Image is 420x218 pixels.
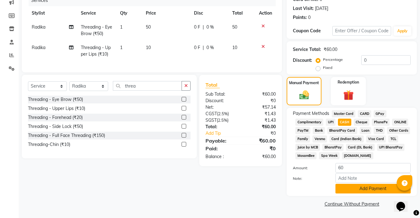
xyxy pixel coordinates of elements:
[232,24,237,30] span: 50
[146,45,151,50] span: 10
[293,46,321,53] div: Service Total:
[289,80,319,86] label: Manual Payment
[28,6,77,20] th: Stylist
[327,127,357,134] span: BharatPay Card
[335,173,411,183] input: Add Note
[319,152,339,159] span: Spa Week
[296,89,312,101] img: _cash.svg
[205,117,217,123] span: SGST
[288,176,330,181] label: Note:
[241,117,280,124] div: ₹1.43
[232,45,237,50] span: 10
[342,152,373,159] span: [DOMAIN_NAME]
[32,24,45,30] span: Radika
[241,104,280,111] div: ₹57.14
[81,45,111,57] span: Threading - Upper Lips (₹10)
[293,110,329,117] span: Payment Methods
[206,24,214,30] span: 0 %
[346,144,375,151] span: Card (DL Bank)
[354,119,370,126] span: Cheque
[372,119,390,126] span: PhonePe
[203,24,204,30] span: |
[201,98,241,104] div: Discount:
[201,124,241,130] div: Total:
[120,45,122,50] span: 1
[28,132,105,139] div: Threading - Full Face Threading (₹150)
[241,137,280,144] div: ₹60.00
[394,26,411,36] button: Apply
[293,5,314,12] div: Last Visit:
[392,119,408,126] span: ONLINE
[241,153,280,160] div: ₹60.00
[374,110,386,117] span: GPay
[332,26,391,36] input: Enter Offer / Coupon Code
[201,137,241,144] div: Payable:
[146,24,151,30] span: 50
[288,201,416,207] a: Continue Without Payment
[322,144,344,151] span: BharatPay
[326,119,335,126] span: UPI
[28,105,85,112] div: Threading - Upper Lips (₹10)
[360,127,372,134] span: Loan
[315,5,328,12] div: [DATE]
[330,135,364,143] span: Card (Indian Bank)
[201,153,241,160] div: Balance :
[332,110,355,117] span: Master Card
[241,98,280,104] div: ₹0
[340,89,357,102] img: _gift.svg
[205,111,217,116] span: CGST
[313,127,325,134] span: Bank
[194,44,200,51] span: 0 F
[28,141,70,148] div: Threading-Chin (₹10)
[205,82,220,88] span: Total
[338,119,351,126] span: CASH
[120,24,122,30] span: 1
[201,104,241,111] div: Net:
[288,165,330,171] label: Amount:
[293,14,307,21] div: Points:
[312,135,327,143] span: Venmo
[387,127,410,134] span: Other Cards
[28,96,83,103] div: Threading - Eye Brow (₹50)
[293,28,332,34] div: Coupon Code
[323,57,343,62] label: Percentage
[142,6,190,20] th: Price
[323,65,332,70] label: Fixed
[295,135,310,143] span: Family
[293,57,312,64] div: Discount:
[241,124,280,130] div: ₹60.00
[358,110,371,117] span: CARD
[218,118,227,123] span: 2.5%
[338,79,359,85] label: Redemption
[394,193,414,212] iframe: chat widget
[335,163,411,173] input: Amount
[194,24,200,30] span: 0 F
[324,46,337,53] div: ₹60.00
[218,111,228,116] span: 2.5%
[374,127,385,134] span: THD
[335,184,411,193] button: Add Payment
[32,45,45,50] span: Radika
[113,81,182,91] input: Search or Scan
[201,145,241,152] div: Paid:
[201,111,241,117] div: ( )
[255,6,276,20] th: Action
[28,123,83,130] div: Threading - Side Lock (₹50)
[308,14,311,21] div: 0
[201,130,247,137] a: Add Tip
[28,114,83,121] div: Threading - Forehead (₹20)
[81,24,112,36] span: Threading - Eye Brow (₹50)
[241,145,280,152] div: ₹0
[77,6,116,20] th: Service
[247,130,281,137] div: ₹0
[295,152,316,159] span: MosamBee
[366,135,386,143] span: Visa Card
[241,91,280,98] div: ₹60.00
[295,144,320,151] span: Juice by MCB
[295,127,310,134] span: PayTM
[201,117,241,124] div: ( )
[203,44,204,51] span: |
[295,119,323,126] span: Complimentary
[228,6,256,20] th: Total
[388,135,398,143] span: TCL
